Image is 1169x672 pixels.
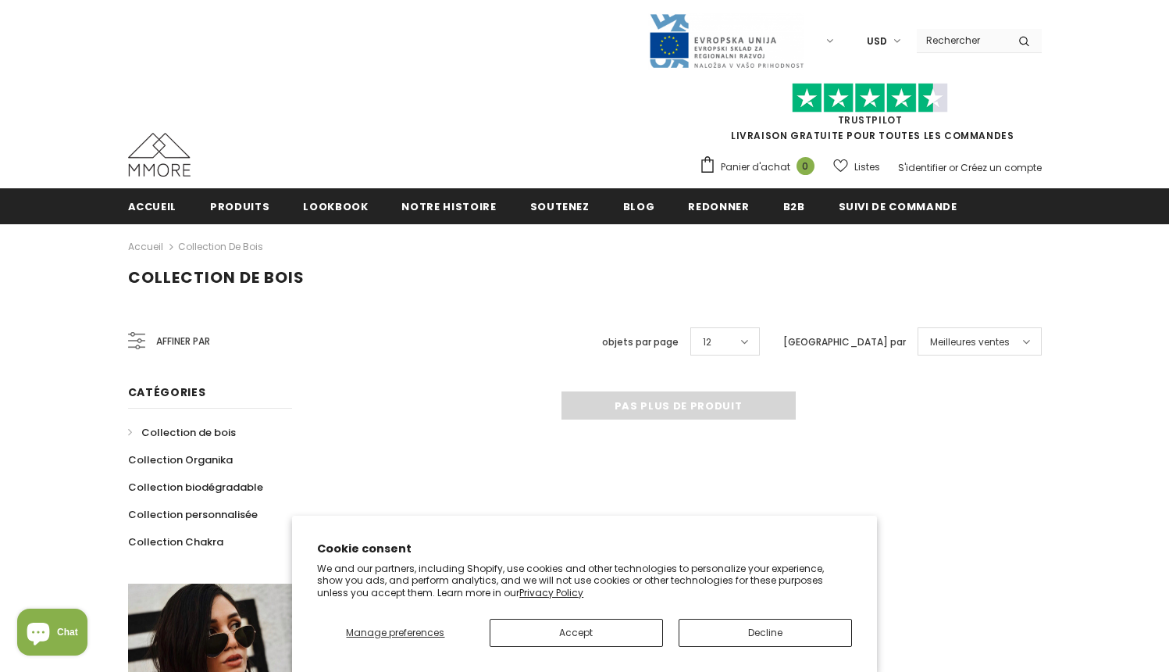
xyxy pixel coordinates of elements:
a: Lookbook [303,188,368,223]
span: Accueil [128,199,177,214]
p: We and our partners, including Shopify, use cookies and other technologies to personalize your ex... [317,563,852,599]
span: Blog [623,199,655,214]
a: Collection personnalisée [128,501,258,528]
inbox-online-store-chat: Shopify online store chat [12,609,92,659]
label: objets par page [602,334,679,350]
span: or [949,161,958,174]
a: Collection de bois [178,240,263,253]
a: Collection Chakra [128,528,223,556]
a: Listes [833,153,880,181]
span: Collection de bois [141,425,236,440]
span: Collection biodégradable [128,480,263,495]
label: [GEOGRAPHIC_DATA] par [783,334,906,350]
a: B2B [783,188,805,223]
span: Redonner [688,199,749,214]
a: S'identifier [898,161,946,174]
span: Listes [854,159,880,175]
a: Accueil [128,188,177,223]
img: Faites confiance aux étoiles pilotes [792,83,948,113]
span: Collection personnalisée [128,507,258,522]
span: Panier d'achat [721,159,790,175]
a: Javni Razpis [648,34,804,47]
button: Manage preferences [317,619,473,647]
span: Suivi de commande [839,199,957,214]
span: Meilleures ventes [930,334,1010,350]
a: TrustPilot [838,113,903,127]
a: Suivi de commande [839,188,957,223]
a: Accueil [128,238,163,256]
a: Collection Organika [128,446,233,474]
a: Produits [210,188,269,223]
span: Collection Chakra [128,534,223,549]
span: Notre histoire [401,199,496,214]
span: 0 [797,157,814,175]
span: Affiner par [156,333,210,350]
h2: Cookie consent [317,541,852,557]
a: soutenez [530,188,590,223]
span: Collection de bois [128,266,305,288]
img: Javni Razpis [648,13,804,70]
a: Privacy Policy [519,586,583,599]
span: 12 [703,334,711,350]
span: B2B [783,199,805,214]
span: USD [867,34,887,49]
a: Notre histoire [401,188,496,223]
input: Search Site [917,29,1007,52]
span: LIVRAISON GRATUITE POUR TOUTES LES COMMANDES [699,90,1042,142]
a: Créez un compte [961,161,1042,174]
span: soutenez [530,199,590,214]
span: Lookbook [303,199,368,214]
span: Produits [210,199,269,214]
button: Accept [490,619,663,647]
a: Blog [623,188,655,223]
span: Manage preferences [346,626,444,639]
img: Cas MMORE [128,133,191,177]
a: Collection de bois [128,419,236,446]
a: Panier d'achat 0 [699,155,822,179]
button: Decline [679,619,852,647]
a: Collection biodégradable [128,474,263,501]
a: Redonner [688,188,749,223]
span: Catégories [128,384,206,400]
span: Collection Organika [128,452,233,467]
